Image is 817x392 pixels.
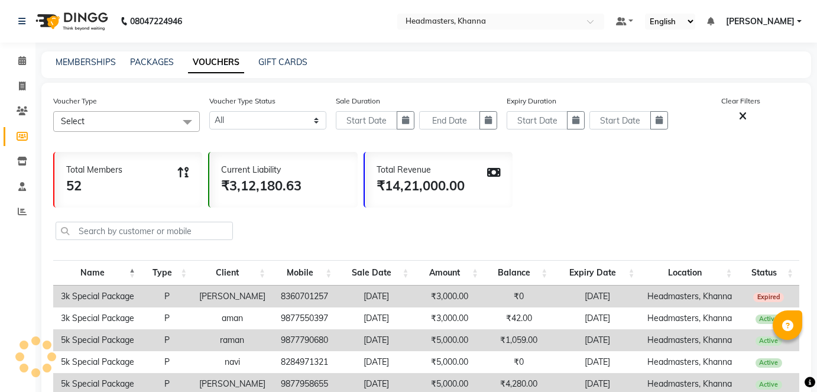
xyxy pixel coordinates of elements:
[589,111,650,129] input: Start Date
[553,286,640,307] td: [DATE]
[53,96,97,106] label: Voucher Type
[756,315,782,324] span: Active
[415,307,484,329] td: ₹3,000.00
[507,96,556,106] label: Expiry Duration
[130,57,174,67] a: PACKAGES
[415,351,484,373] td: ₹5,000.00
[484,286,553,307] td: ₹0
[271,329,338,351] td: 9877790680
[61,116,85,127] span: Select
[53,329,141,351] td: 5k Special Package
[193,329,271,351] td: raman
[415,260,484,286] th: Amount: activate to sort column ascending
[738,260,799,286] th: Status: activate to sort column ascending
[141,307,193,329] td: P
[484,329,553,351] td: ₹1,059.00
[193,307,271,329] td: aman
[130,5,182,38] b: 08047224946
[193,286,271,307] td: [PERSON_NAME]
[641,307,738,329] td: Headmasters, Khanna
[271,351,338,373] td: 8284971321
[484,307,553,329] td: ₹42.00
[641,260,738,286] th: Location: activate to sort column ascending
[756,336,782,346] span: Active
[141,260,193,286] th: Type: activate to sort column ascending
[53,307,141,329] td: 3k Special Package
[553,307,640,329] td: [DATE]
[221,164,301,176] div: Current Liability
[221,176,301,196] div: ₹3,12,180.63
[756,358,782,368] span: Active
[753,293,784,302] span: Expired
[767,345,805,380] iframe: chat widget
[193,351,271,373] td: navi
[141,329,193,351] td: P
[336,111,397,129] input: Start Date
[338,286,414,307] td: [DATE]
[338,260,414,286] th: Sale Date: activate to sort column ascending
[53,286,141,307] td: 3k Special Package
[338,307,414,329] td: [DATE]
[415,329,484,351] td: ₹5,000.00
[641,286,738,307] td: Headmasters, Khanna
[377,176,465,196] div: ₹14,21,000.00
[193,260,271,286] th: Client: activate to sort column ascending
[338,351,414,373] td: [DATE]
[484,351,553,373] td: ₹0
[553,351,640,373] td: [DATE]
[30,5,111,38] img: logo
[377,164,465,176] div: Total Revenue
[141,351,193,373] td: P
[271,286,338,307] td: 8360701257
[56,57,116,67] a: MEMBERSHIPS
[209,96,275,106] label: Voucher Type Status
[53,260,141,286] th: Name: activate to sort column descending
[484,260,553,286] th: Balance: activate to sort column ascending
[188,52,244,73] a: VOUCHERS
[271,307,338,329] td: 9877550397
[271,260,338,286] th: Mobile: activate to sort column ascending
[419,111,480,129] input: End Date
[726,15,795,28] span: [PERSON_NAME]
[338,329,414,351] td: [DATE]
[721,96,760,106] label: Clear Filters
[641,351,738,373] td: Headmasters, Khanna
[56,222,233,240] input: Search by customer or mobile
[553,260,640,286] th: Expiry Date: activate to sort column ascending
[553,329,640,351] td: [DATE]
[66,176,122,196] div: 52
[336,96,380,106] label: Sale Duration
[141,286,193,307] td: P
[258,57,307,67] a: GIFT CARDS
[66,164,122,176] div: Total Members
[53,351,141,373] td: 5k Special Package
[507,111,568,129] input: Start Date
[415,286,484,307] td: ₹3,000.00
[641,329,738,351] td: Headmasters, Khanna
[756,380,782,390] span: Active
